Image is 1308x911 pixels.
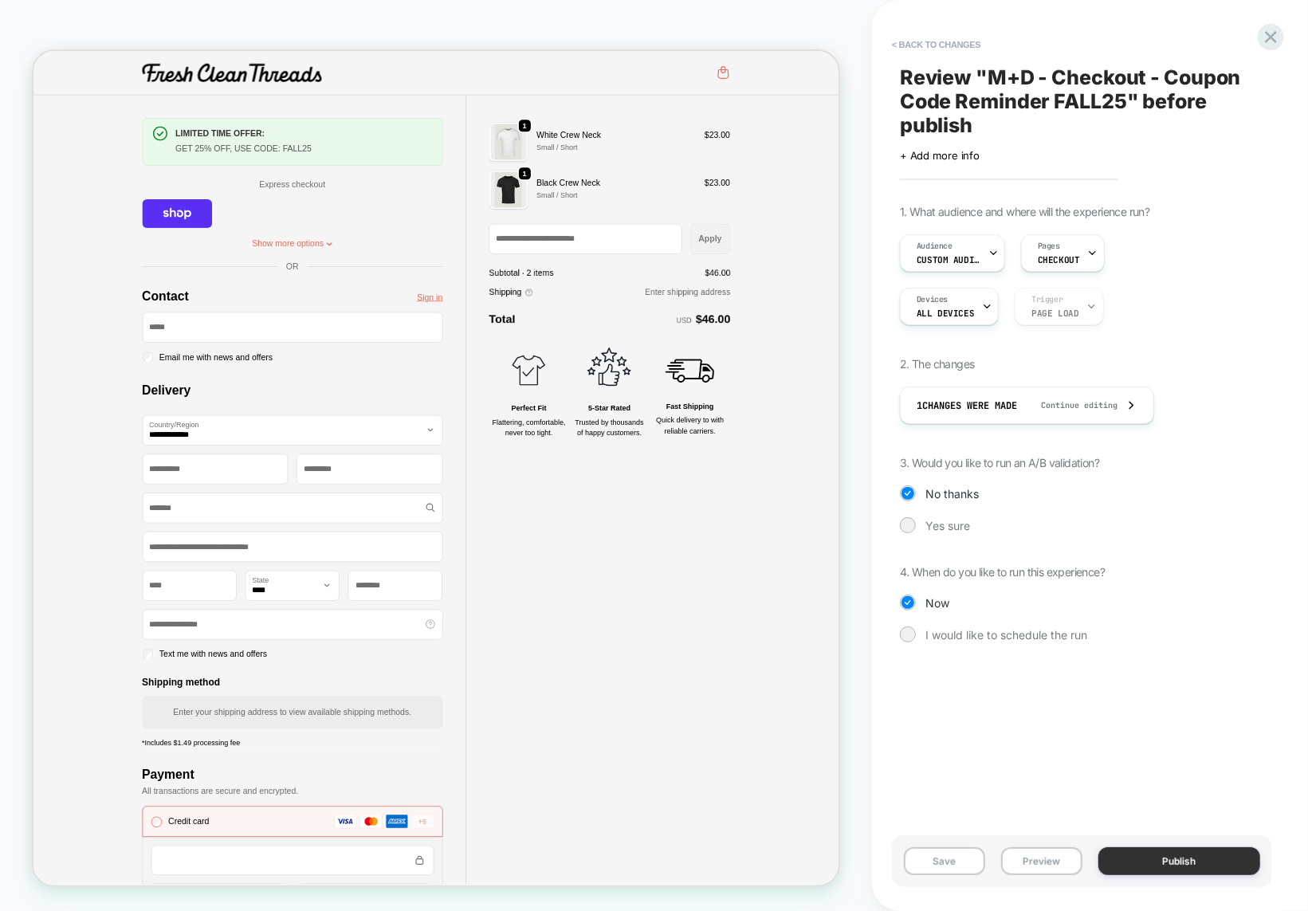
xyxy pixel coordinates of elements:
div: GET 25% OFF, USE CODE: FALL25 [190,122,532,139]
button: Publish [1098,847,1261,875]
span: No thanks [925,487,979,501]
span: CHECKOUT [1038,254,1080,265]
span: Subtotal · 2 items [607,289,693,302]
span: Quick delivery to with reliable carriers. [830,487,920,512]
button: Save [904,847,985,875]
p: Small / Short [671,185,884,199]
span: 2. The changes [900,357,975,371]
strong: $46.00 [882,347,929,370]
span: ALL DEVICES [917,308,974,319]
section: Shipping address [145,474,546,904]
iframe: Pay with PayPal [247,198,341,236]
span: 1 Changes were made [917,399,1017,412]
span: USD [857,354,877,365]
section: Express checkout [145,170,546,265]
p: Black Crew Neck [671,168,884,185]
span: Enter shipping address [815,315,929,328]
span: Shipping [607,313,651,330]
iframe: Pay with Google Pay [452,198,546,236]
span: Flattering, comfortable, never too tight. [611,489,709,515]
a: Shop Pay [145,198,239,236]
span: 4. When do you like to run this experience? [900,565,1105,579]
h3: Express checkout [301,170,390,187]
p: Enter your shipping address to view available shipping methods. [187,874,504,890]
span: Continue editing [1025,400,1117,410]
h1: LIMITED TIME OFFER: [190,104,532,117]
section: Shopping cart [607,89,929,214]
span: Trusted by thousands of happy customers. [722,489,814,515]
span: $23.00 [895,104,929,121]
span: 1 [652,92,658,107]
label: Email me with news and offers [159,400,320,417]
img: White Crew Neck Tee | Fresh Clean Threads [608,96,659,147]
span: Now [925,596,949,610]
button: < Back to changes [884,32,989,57]
span: $23.00 [895,168,929,185]
h3: Shipping method [145,834,546,849]
span: OR [337,281,354,293]
img: Black Crew Neck T-Shirt for Men | Now in 18 Sizes + 3 Lengths (Short, Reg, Tall) [608,159,659,210]
a: Sign in [512,320,546,337]
section: Contact [145,89,546,418]
button: Preview [1001,847,1082,875]
iframe: Pay with Amazon Pay [350,198,444,236]
span: Devices [917,294,948,305]
p: Small / Short [671,121,884,135]
span: Perfect Fit [637,471,684,482]
a: Cart [910,19,929,38]
button: Show more options [292,249,399,265]
span: 1 [652,156,658,171]
span: + Add more info [900,149,980,162]
span: Yes sure [925,519,970,532]
p: White Crew Neck [671,104,884,121]
h2: Contact [145,316,207,336]
label: Text me with news and offers [159,796,312,813]
span: Custom Audience [917,254,980,265]
span: Pages [1038,241,1060,252]
span: $46.00 [895,289,929,302]
span: Fast Shipping [843,469,906,480]
h2: Delivery [145,442,546,462]
span: 5-Star Rated [740,471,796,482]
span: Audience [917,241,953,252]
span: I would like to schedule the run [925,628,1087,642]
strong: Total [607,349,642,366]
span: 1. What audience and where will the experience run? [900,205,1149,218]
span: Review " M+D - Checkout - Coupon Code Reminder FALL25 " before publish [900,65,1264,137]
span: 3. Would you like to run an A/B validation? [900,456,1099,469]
